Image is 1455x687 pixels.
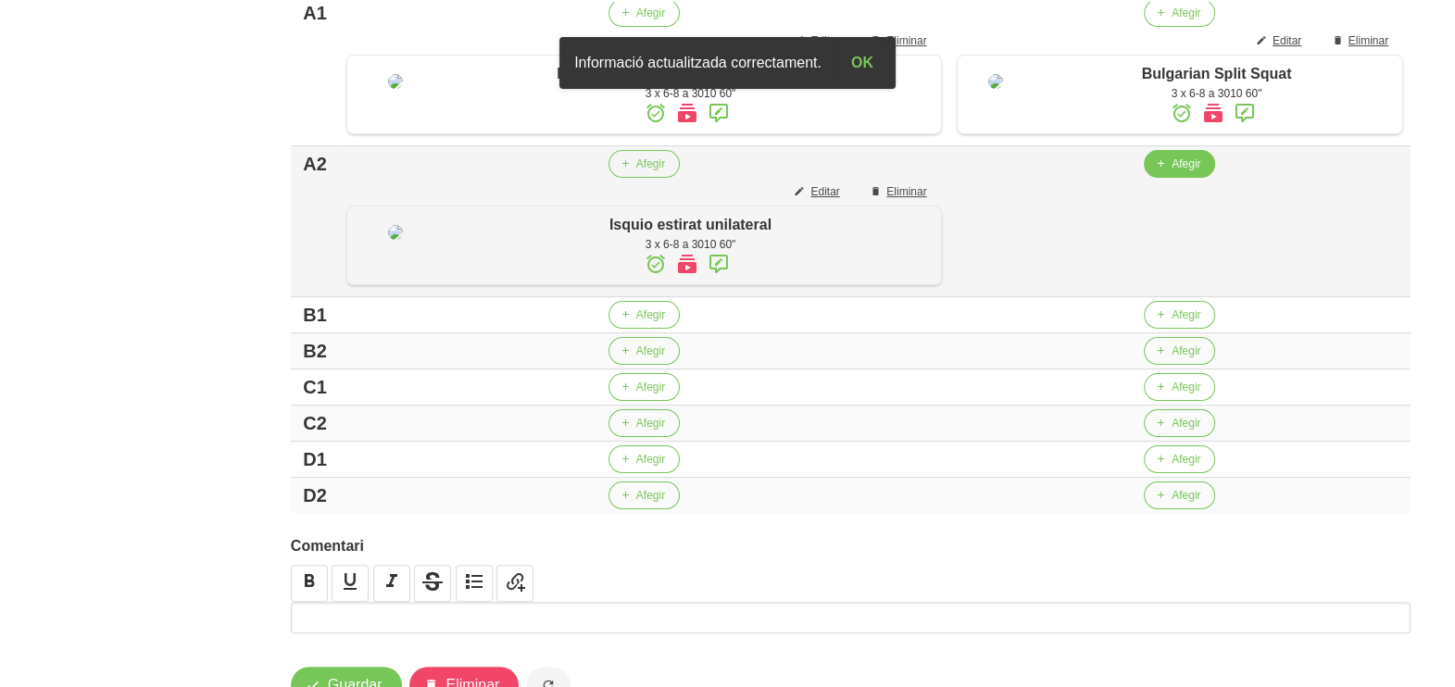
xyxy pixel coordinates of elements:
[636,306,665,323] span: Afegir
[608,301,680,329] button: Afegir
[1172,306,1200,323] span: Afegir
[783,27,854,55] button: Editar
[636,451,665,468] span: Afegir
[298,301,332,329] div: B1
[608,481,680,509] button: Afegir
[1172,451,1200,468] span: Afegir
[988,74,1003,89] img: 8ea60705-12ae-42e8-83e1-4ba62b1261d5%2Factivities%2F53447-bulgarian-squat-jpg.jpg
[1172,487,1200,504] span: Afegir
[388,74,403,89] img: 8ea60705-12ae-42e8-83e1-4ba62b1261d5%2Factivities%2F82988-premsa-cames-peus-separats-png.png
[810,32,839,49] span: Editar
[1348,32,1388,49] span: Eliminar
[608,445,680,473] button: Afegir
[609,217,771,232] span: Isquio estirat unilateral
[810,183,839,200] span: Editar
[859,27,941,55] button: Eliminar
[298,150,332,178] div: A2
[298,373,332,401] div: C1
[1172,415,1200,431] span: Afegir
[636,379,665,395] span: Afegir
[298,337,332,365] div: B2
[298,409,332,437] div: C2
[1273,32,1301,49] span: Editar
[1321,27,1403,55] button: Eliminar
[1172,156,1200,172] span: Afegir
[388,225,403,240] img: 8ea60705-12ae-42e8-83e1-4ba62b1261d5%2Factivities%2Funilateral%20leg%20curl.jpg
[636,343,665,359] span: Afegir
[886,183,926,200] span: Eliminar
[608,337,680,365] button: Afegir
[1144,445,1215,473] button: Afegir
[291,535,1411,557] label: Comentari
[559,44,836,81] div: Informació actualitzada correctament.
[886,32,926,49] span: Eliminar
[1142,66,1292,81] span: Bulgarian Split Squat
[636,156,665,172] span: Afegir
[1144,373,1215,401] button: Afegir
[836,44,888,81] button: OK
[608,409,680,437] button: Afegir
[1144,481,1215,509] button: Afegir
[449,85,931,102] div: 3 x 6-8 a 3010 60"
[298,445,332,473] div: D1
[783,178,854,206] button: Editar
[608,150,680,178] button: Afegir
[1245,27,1316,55] button: Editar
[1040,85,1393,102] div: 3 x 6-8 a 3010 60"
[636,5,665,21] span: Afegir
[1144,409,1215,437] button: Afegir
[1144,150,1215,178] button: Afegir
[298,481,332,509] div: D2
[1172,343,1200,359] span: Afegir
[1172,5,1200,21] span: Afegir
[1144,337,1215,365] button: Afegir
[608,373,680,401] button: Afegir
[557,66,823,81] span: Premsa Cames Peus Alçada Espatlles
[1172,379,1200,395] span: Afegir
[636,415,665,431] span: Afegir
[636,487,665,504] span: Afegir
[859,178,941,206] button: Eliminar
[1144,301,1215,329] button: Afegir
[449,236,931,253] div: 3 x 6-8 a 3010 60"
